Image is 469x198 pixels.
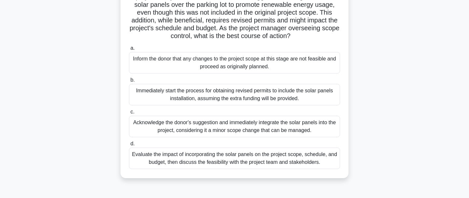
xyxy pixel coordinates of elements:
[130,109,134,114] span: c.
[129,84,340,105] div: Immediately start the process for obtaining revised permits to include the solar panels installat...
[129,148,340,169] div: Evaluate the impact of incorporating the solar panels on the project scope, schedule, and budget,...
[130,77,135,83] span: b.
[130,141,135,146] span: d.
[130,45,135,51] span: a.
[129,52,340,73] div: Inform the donor that any changes to the project scope at this stage are not feasible and proceed...
[129,116,340,137] div: Acknowledge the donor's suggestion and immediately integrate the solar panels into the project, c...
